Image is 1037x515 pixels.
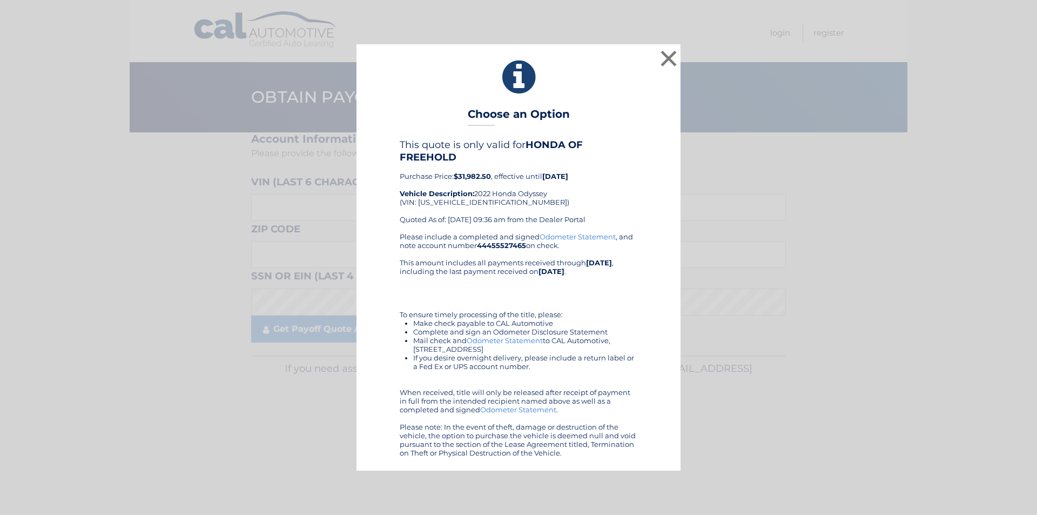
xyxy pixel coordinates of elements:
a: Odometer Statement [467,336,543,345]
li: Make check payable to CAL Automotive [413,319,637,327]
button: × [658,48,679,69]
a: Odometer Statement [540,232,616,241]
b: 44455527465 [477,241,526,250]
b: HONDA OF FREEHOLD [400,139,583,163]
li: If you desire overnight delivery, please include a return label or a Fed Ex or UPS account number. [413,353,637,371]
a: Odometer Statement [480,405,556,414]
b: [DATE] [542,172,568,180]
div: Purchase Price: , effective until 2022 Honda Odyssey (VIN: [US_VEHICLE_IDENTIFICATION_NUMBER]) Qu... [400,139,637,232]
h4: This quote is only valid for [400,139,637,163]
strong: Vehicle Description: [400,189,474,198]
b: [DATE] [586,258,612,267]
b: [DATE] [538,267,564,276]
h3: Choose an Option [468,108,570,126]
div: Please include a completed and signed , and note account number on check. This amount includes al... [400,232,637,457]
b: $31,982.50 [454,172,491,180]
li: Complete and sign an Odometer Disclosure Statement [413,327,637,336]
li: Mail check and to CAL Automotive, [STREET_ADDRESS] [413,336,637,353]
